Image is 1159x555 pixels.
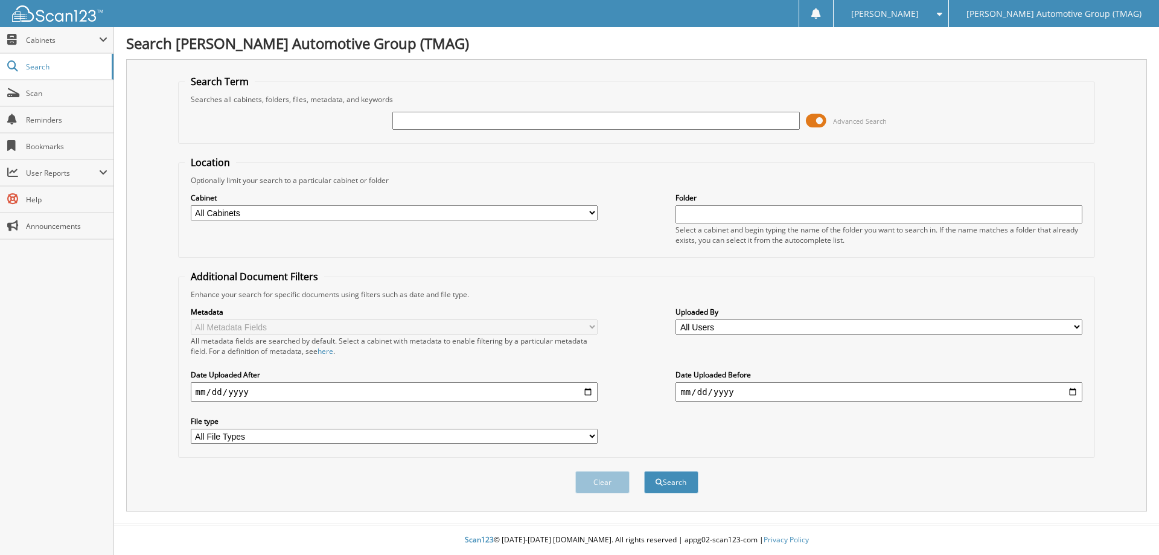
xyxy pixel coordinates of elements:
label: Date Uploaded After [191,370,598,380]
span: Scan123 [465,534,494,545]
span: [PERSON_NAME] Automotive Group (TMAG) [966,10,1141,18]
span: Cabinets [26,35,99,45]
label: Date Uploaded Before [675,370,1082,380]
label: File type [191,416,598,426]
button: Search [644,471,698,493]
label: Folder [675,193,1082,203]
input: end [675,382,1082,402]
div: Enhance your search for specific documents using filters such as date and file type. [185,289,1089,300]
label: Uploaded By [675,307,1082,317]
div: Searches all cabinets, folders, files, metadata, and keywords [185,94,1089,104]
h1: Search [PERSON_NAME] Automotive Group (TMAG) [126,33,1147,53]
legend: Location [185,156,236,169]
label: Cabinet [191,193,598,203]
legend: Search Term [185,75,255,88]
span: Help [26,194,107,205]
span: [PERSON_NAME] [851,10,919,18]
span: User Reports [26,168,99,178]
span: Bookmarks [26,141,107,152]
div: © [DATE]-[DATE] [DOMAIN_NAME]. All rights reserved | appg02-scan123-com | [114,525,1159,555]
span: Scan [26,88,107,98]
input: start [191,382,598,402]
legend: Additional Document Filters [185,270,324,283]
img: scan123-logo-white.svg [12,5,103,22]
div: Optionally limit your search to a particular cabinet or folder [185,175,1089,185]
button: Clear [575,471,630,493]
a: Privacy Policy [764,534,809,545]
a: here [318,346,333,356]
div: All metadata fields are searched by default. Select a cabinet with metadata to enable filtering b... [191,336,598,356]
div: Select a cabinet and begin typing the name of the folder you want to search in. If the name match... [675,225,1082,245]
span: Announcements [26,221,107,231]
span: Advanced Search [833,117,887,126]
span: Search [26,62,106,72]
label: Metadata [191,307,598,317]
span: Reminders [26,115,107,125]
